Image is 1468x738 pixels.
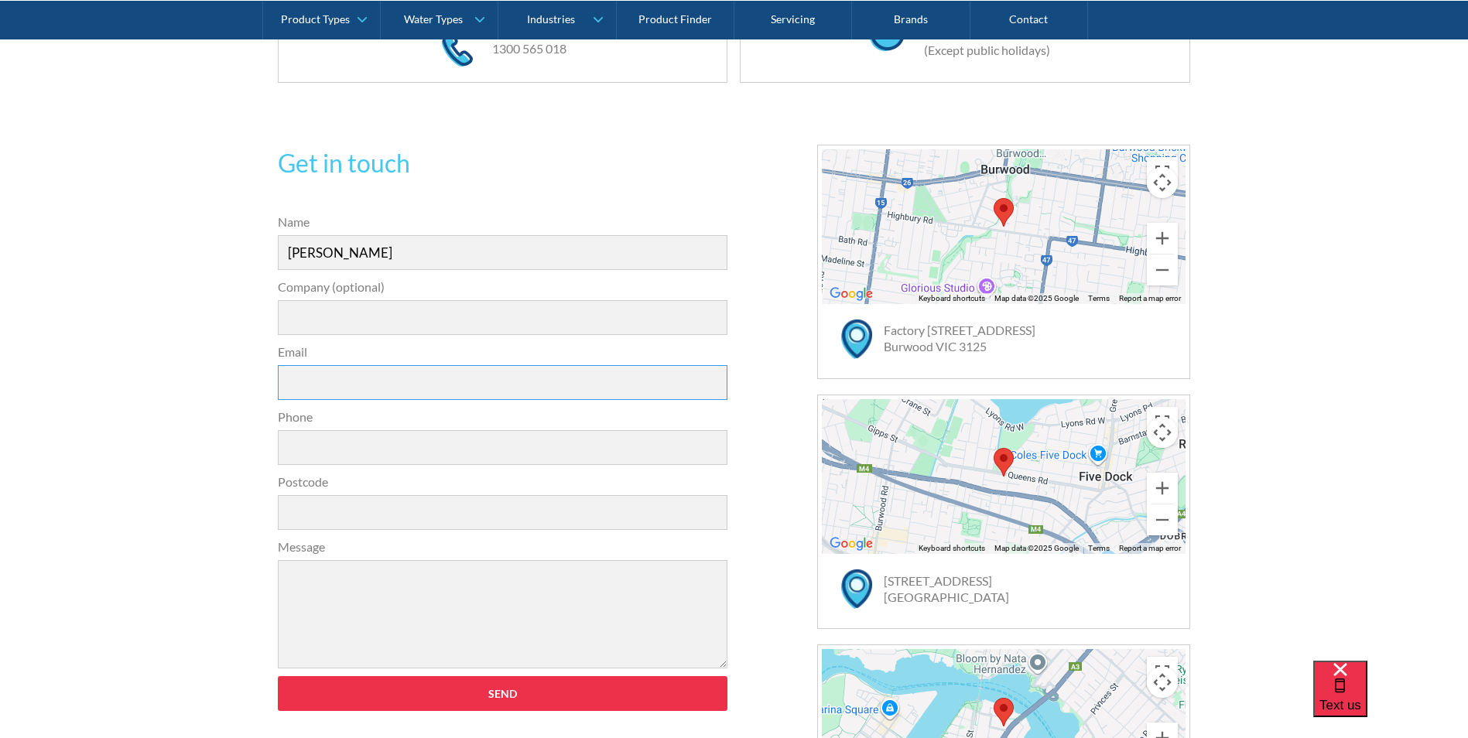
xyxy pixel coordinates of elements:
div: Map pin [994,698,1014,726]
button: Map camera controls [1147,167,1178,198]
div: Map pin [994,448,1014,477]
button: Toggle fullscreen view [1147,157,1178,188]
label: Name [278,213,728,231]
img: Google [826,534,877,554]
a: Click to see this area on Google Maps [826,284,877,304]
a: Terms (opens in new tab) [1088,544,1110,552]
label: Company (optional) [278,278,728,296]
img: map marker icon [841,569,872,609]
a: Report a map error [1119,294,1181,302]
button: Zoom in [1147,473,1178,504]
label: Email [278,343,728,361]
h2: Get in touch [278,145,728,182]
span: Map data ©2025 Google [994,294,1079,302]
div: Water Types [404,12,463,26]
iframe: podium webchat widget bubble [1313,661,1468,738]
button: Keyboard shortcuts [919,293,985,304]
div: Mon–Fri: 8.00am–5:00pm (Except public holidays) [909,22,1064,60]
a: Terms (opens in new tab) [1088,294,1110,302]
div: Industries [527,12,575,26]
label: Message [278,538,728,556]
a: [STREET_ADDRESS][GEOGRAPHIC_DATA] [884,573,1009,604]
button: Map camera controls [1147,417,1178,448]
img: map marker icon [841,319,872,359]
button: Zoom in [1147,223,1178,254]
a: Click to see this area on Google Maps [826,534,877,554]
img: phone icon [442,32,473,67]
div: Product Types [281,12,350,26]
button: Zoom out [1147,255,1178,285]
input: Send [278,676,728,711]
label: Phone [278,408,728,426]
button: Toggle fullscreen view [1147,657,1178,688]
a: Report a map error [1119,544,1181,552]
a: Factory [STREET_ADDRESS]Burwood VIC 3125 [884,323,1035,354]
button: Keyboard shortcuts [919,543,985,554]
div: Map pin [994,198,1014,227]
span: Map data ©2025 Google [994,544,1079,552]
label: Postcode [278,473,728,491]
img: Google [826,284,877,304]
form: Contact Form [270,213,736,726]
button: Toggle fullscreen view [1147,407,1178,438]
button: Zoom out [1147,504,1178,535]
button: Map camera controls [1147,667,1178,698]
a: 1300 565 018 [492,41,566,56]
